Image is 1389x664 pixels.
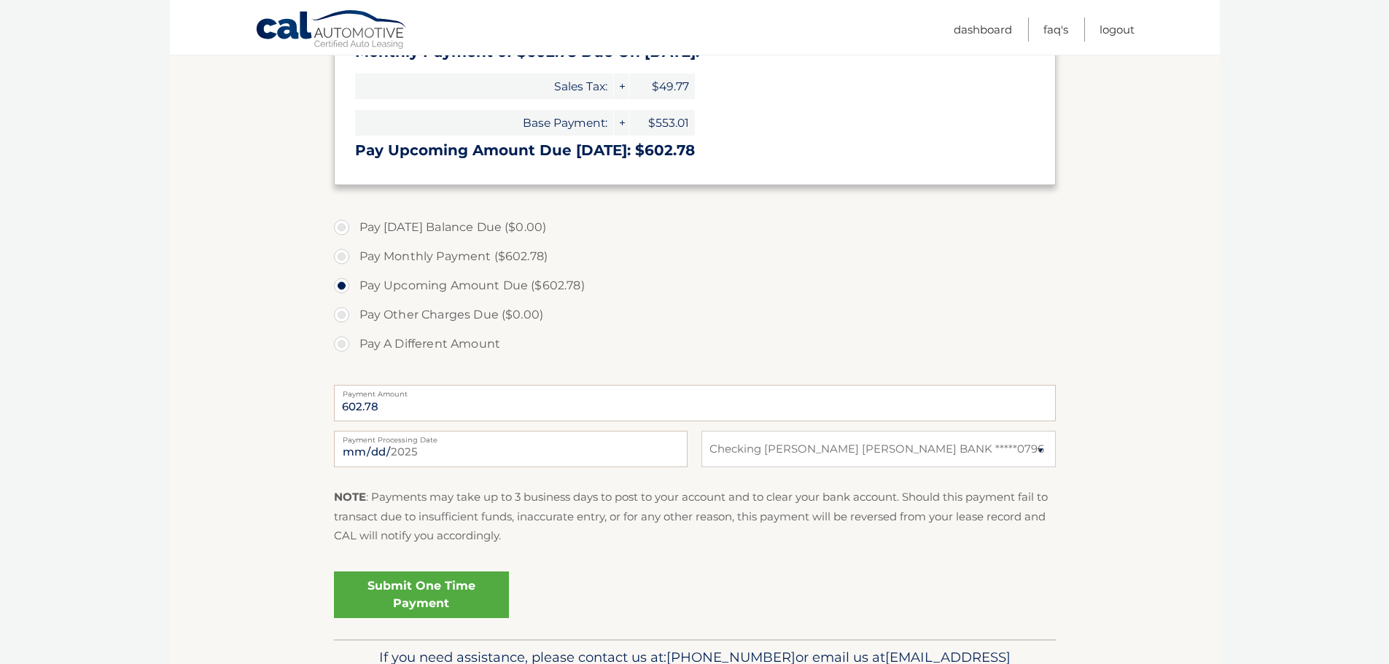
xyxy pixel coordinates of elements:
[334,490,366,504] strong: NOTE
[334,271,1056,300] label: Pay Upcoming Amount Due ($602.78)
[1100,17,1135,42] a: Logout
[355,141,1035,160] h3: Pay Upcoming Amount Due [DATE]: $602.78
[954,17,1012,42] a: Dashboard
[334,300,1056,329] label: Pay Other Charges Due ($0.00)
[1043,17,1068,42] a: FAQ's
[334,242,1056,271] label: Pay Monthly Payment ($602.78)
[614,110,629,136] span: +
[334,431,688,442] label: Payment Processing Date
[334,385,1056,397] label: Payment Amount
[334,431,688,467] input: Payment Date
[355,110,613,136] span: Base Payment:
[614,74,629,99] span: +
[334,488,1056,545] p: : Payments may take up to 3 business days to post to your account and to clear your bank account....
[255,9,408,52] a: Cal Automotive
[334,385,1056,421] input: Payment Amount
[629,110,695,136] span: $553.01
[334,329,1056,359] label: Pay A Different Amount
[334,213,1056,242] label: Pay [DATE] Balance Due ($0.00)
[629,74,695,99] span: $49.77
[334,571,509,618] a: Submit One Time Payment
[355,74,613,99] span: Sales Tax:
